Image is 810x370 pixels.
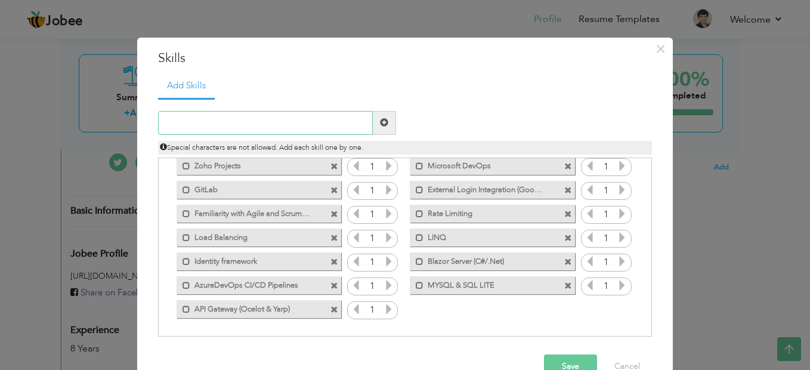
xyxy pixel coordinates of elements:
[190,276,311,291] label: AzureDevOps CI/CD Pipelines
[158,73,215,100] a: Add Skills
[158,50,652,67] h3: Skills
[190,252,311,267] label: Identity framework
[190,300,311,315] label: API Gateway (Ocelot & Yarp)
[190,181,311,196] label: GitLab
[423,252,544,267] label: Blazor Server (C#/.Net)
[651,39,670,58] button: Close
[160,143,363,152] span: Special characters are not allowed. Add each skill one by one.
[423,205,544,220] label: Rate Limiting
[423,276,544,291] label: MYSQL & SQL LITE
[190,229,311,243] label: Load Balancing
[423,181,544,196] label: External Login Integration (Google/Gmail)
[423,229,544,243] label: LINQ
[190,205,311,220] label: Familiarity with Agile and Scrum methodologies
[423,157,544,172] label: Microsoft DevOps
[656,38,666,60] span: ×
[190,157,311,172] label: Zoho Projects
